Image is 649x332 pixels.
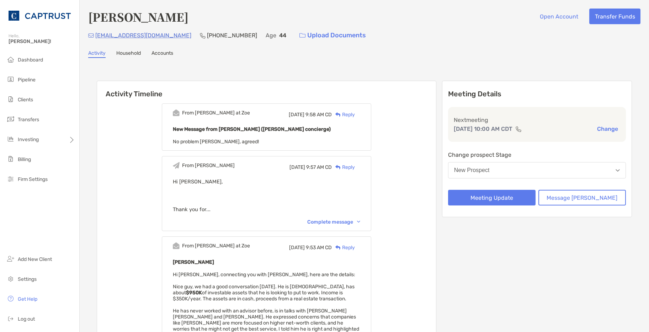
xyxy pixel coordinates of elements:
[538,190,626,205] button: Message [PERSON_NAME]
[454,124,512,133] p: [DATE] 10:00 AM CDT
[448,162,626,178] button: New Prospect
[200,33,206,38] img: Phone Icon
[151,50,173,58] a: Accounts
[6,294,15,303] img: get-help icon
[595,125,620,133] button: Change
[289,245,305,251] span: [DATE]
[18,176,48,182] span: Firm Settings
[173,178,223,185] span: Hi [PERSON_NAME],
[18,57,43,63] span: Dashboard
[18,117,39,123] span: Transfers
[448,150,626,159] p: Change prospect Stage
[18,296,37,302] span: Get Help
[173,139,259,145] span: No problem [PERSON_NAME], agreed!
[335,112,341,117] img: Reply icon
[515,126,522,132] img: communication type
[173,259,214,265] b: [PERSON_NAME]
[173,206,211,213] span: Thank you for...
[335,245,341,250] img: Reply icon
[173,126,331,132] b: New Message from [PERSON_NAME] ([PERSON_NAME] concierge)
[6,255,15,263] img: add_new_client icon
[332,244,355,251] div: Reply
[306,245,332,251] span: 9:53 AM CD
[9,38,75,44] span: [PERSON_NAME]!
[534,9,584,24] button: Open Account
[332,164,355,171] div: Reply
[6,55,15,64] img: dashboard icon
[589,9,640,24] button: Transfer Funds
[18,276,37,282] span: Settings
[266,31,276,40] p: Age
[207,31,257,40] p: [PHONE_NUMBER]
[307,219,360,225] div: Complete message
[88,50,106,58] a: Activity
[182,243,250,249] div: From [PERSON_NAME] at Zoe
[95,31,191,40] p: [EMAIL_ADDRESS][DOMAIN_NAME]
[88,9,188,25] h4: [PERSON_NAME]
[18,136,39,143] span: Investing
[6,274,15,283] img: settings icon
[454,167,490,173] div: New Prospect
[335,165,341,170] img: Reply icon
[448,90,626,98] p: Meeting Details
[9,3,71,28] img: CAPTRUST Logo
[357,221,360,223] img: Chevron icon
[332,111,355,118] div: Reply
[448,190,536,205] button: Meeting Update
[289,164,305,170] span: [DATE]
[182,162,235,168] div: From [PERSON_NAME]
[6,175,15,183] img: firm-settings icon
[18,77,36,83] span: Pipeline
[306,164,332,170] span: 9:57 AM CD
[305,112,332,118] span: 9:58 AM CD
[173,162,180,169] img: Event icon
[18,97,33,103] span: Clients
[6,155,15,163] img: billing icon
[616,169,620,172] img: Open dropdown arrow
[173,242,180,249] img: Event icon
[279,31,286,40] p: 44
[116,50,141,58] a: Household
[88,33,94,38] img: Email Icon
[18,156,31,162] span: Billing
[97,81,436,98] h6: Activity Timeline
[182,110,250,116] div: From [PERSON_NAME] at Zoe
[186,290,202,296] strong: $950K
[295,28,371,43] a: Upload Documents
[454,116,620,124] p: Next meeting
[18,256,52,262] span: Add New Client
[299,33,305,38] img: button icon
[6,95,15,103] img: clients icon
[6,135,15,143] img: investing icon
[173,109,180,116] img: Event icon
[6,314,15,323] img: logout icon
[6,115,15,123] img: transfers icon
[289,112,304,118] span: [DATE]
[6,75,15,84] img: pipeline icon
[18,316,35,322] span: Log out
